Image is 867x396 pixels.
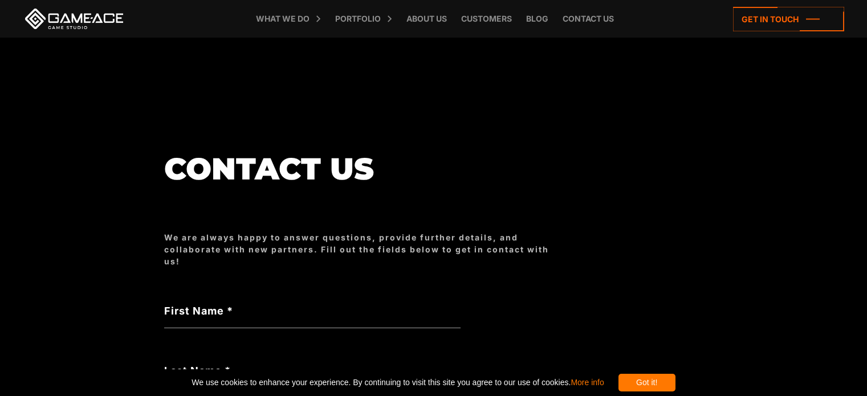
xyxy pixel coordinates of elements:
a: Get in touch [733,7,844,31]
div: We are always happy to answer questions, provide further details, and collaborate with new partne... [164,231,563,268]
a: More info [571,378,604,387]
span: We use cookies to enhance your experience. By continuing to visit this site you agree to our use ... [192,374,604,391]
div: Got it! [618,374,675,391]
h1: Contact us [164,152,563,186]
label: First Name * [164,303,461,319]
label: Last Name * [164,363,461,378]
